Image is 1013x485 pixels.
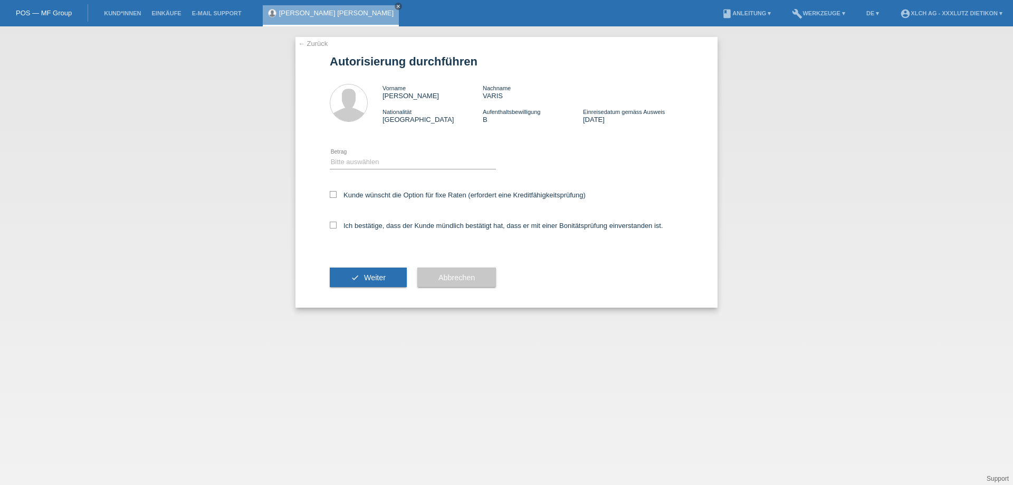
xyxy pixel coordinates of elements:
i: close [396,4,401,9]
div: B [483,108,583,123]
button: Abbrechen [417,268,496,288]
a: ← Zurück [298,40,328,47]
a: POS — MF Group [16,9,72,17]
a: Einkäufe [146,10,186,16]
a: Kund*innen [99,10,146,16]
a: DE ▾ [861,10,884,16]
label: Kunde wünscht die Option für fixe Raten (erfordert eine Kreditfähigkeitsprüfung) [330,191,586,199]
h1: Autorisierung durchführen [330,55,683,68]
span: Einreisedatum gemäss Ausweis [583,109,665,115]
a: buildWerkzeuge ▾ [787,10,850,16]
i: build [792,8,802,19]
i: book [722,8,732,19]
i: account_circle [900,8,911,19]
a: Support [987,475,1009,482]
div: [PERSON_NAME] [383,84,483,100]
span: Weiter [364,273,386,282]
button: check Weiter [330,268,407,288]
div: VARIS [483,84,583,100]
a: E-Mail Support [187,10,247,16]
div: [DATE] [583,108,683,123]
span: Vorname [383,85,406,91]
span: Nationalität [383,109,412,115]
a: close [395,3,402,10]
span: Abbrechen [438,273,475,282]
a: account_circleXLCH AG - XXXLutz Dietikon ▾ [895,10,1008,16]
a: bookAnleitung ▾ [716,10,776,16]
span: Aufenthaltsbewilligung [483,109,540,115]
span: Nachname [483,85,511,91]
label: Ich bestätige, dass der Kunde mündlich bestätigt hat, dass er mit einer Bonitätsprüfung einversta... [330,222,663,230]
div: [GEOGRAPHIC_DATA] [383,108,483,123]
a: [PERSON_NAME] [PERSON_NAME] [279,9,394,17]
i: check [351,273,359,282]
